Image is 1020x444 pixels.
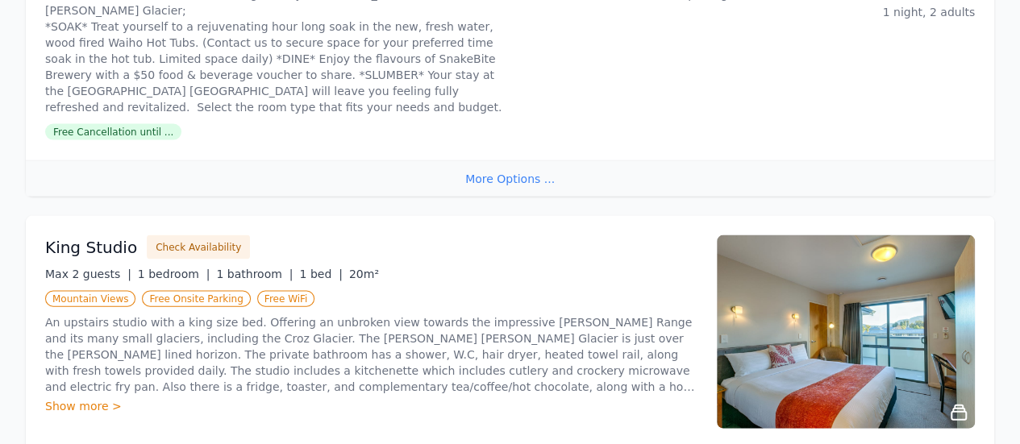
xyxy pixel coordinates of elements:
div: More Options ... [26,160,994,197]
span: 1 bed | [299,268,342,280]
span: Max 2 guests | [45,268,131,280]
button: Check Availability [147,235,250,259]
span: Free Cancellation until ... [45,124,181,140]
span: Free Onsite Parking [142,291,250,307]
p: An upstairs studio with a king size bed. Offering an unbroken view towards the impressive [PERSON... [45,314,697,395]
h3: King Studio [45,236,137,259]
div: Show more > [45,398,697,414]
span: 1 bathroom | [216,268,293,280]
span: Free WiFi [257,291,315,307]
span: Mountain Views [45,291,135,307]
p: 1 night, 2 adults [752,4,975,20]
span: 20m² [349,268,379,280]
span: 1 bedroom | [138,268,210,280]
